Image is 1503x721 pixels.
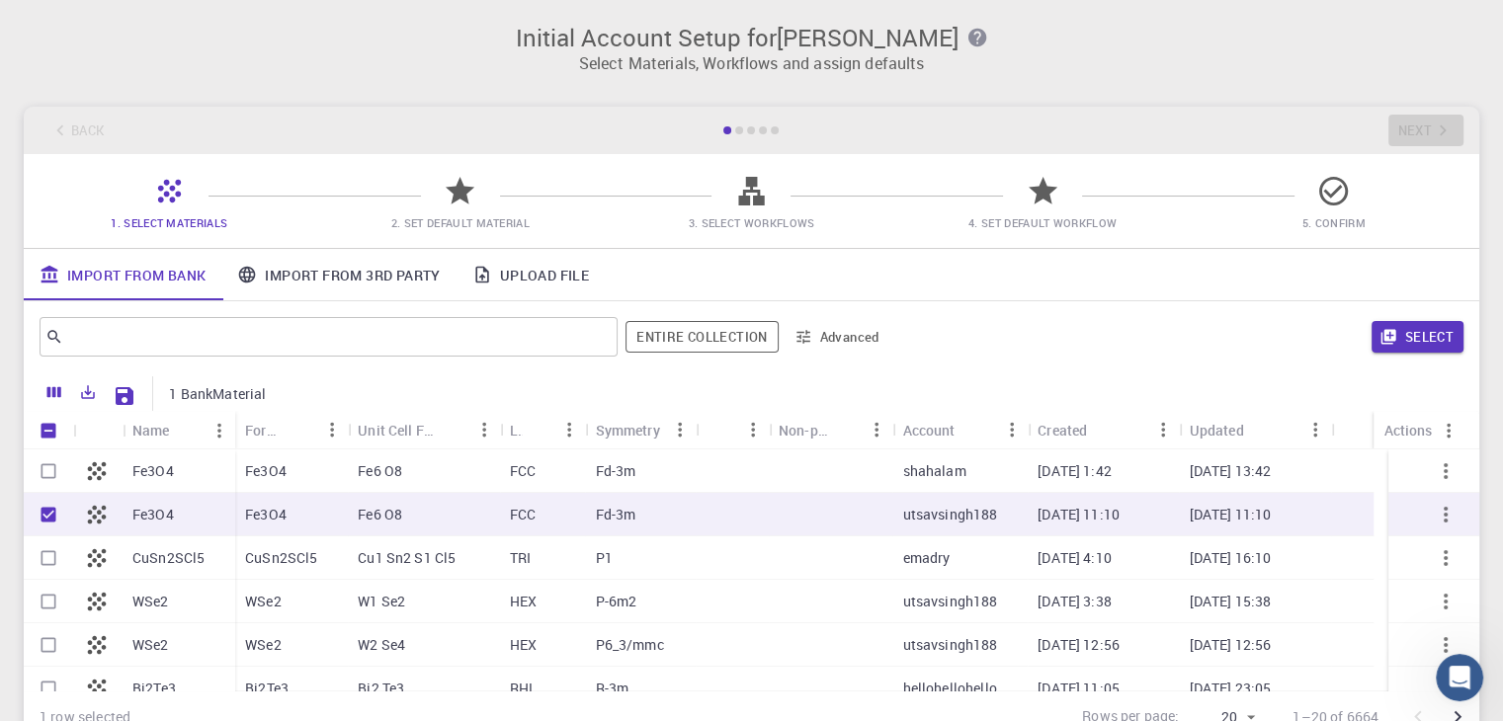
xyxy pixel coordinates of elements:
[1038,505,1120,524] p: [DATE] 11:10
[596,411,660,449] div: Symmetry
[437,414,468,445] button: Sort
[688,215,814,230] span: 3. Select Workflows
[358,592,405,611] p: W1 Se2
[24,249,221,300] a: Import From Bank
[510,411,523,449] div: Lattice
[132,548,205,568] p: CuSn2SCl5
[468,414,500,445] button: Menu
[1179,411,1330,449] div: Updated
[1433,415,1464,446] button: Menu
[1038,461,1112,481] p: [DATE] 1:42
[510,461,536,481] p: FCC
[132,461,174,481] p: Fe3O4
[596,635,664,655] p: P6_3/mmc
[391,215,530,230] span: 2. Set Default Material
[1436,654,1483,701] iframe: Intercom live chat
[1189,505,1271,524] p: [DATE] 11:10
[1189,548,1271,568] p: [DATE] 16:10
[1087,414,1119,445] button: Sort
[285,414,316,445] button: Sort
[968,215,1117,230] span: 4. Set Default Workflow
[40,14,111,32] span: Support
[510,592,537,611] p: HEX
[358,505,402,524] p: Fe6 O8
[36,24,1467,51] h3: Initial Account Setup for [PERSON_NAME]
[132,592,169,611] p: WSe2
[1189,592,1271,611] p: [DATE] 15:38
[626,321,778,353] button: Entire collection
[956,414,987,445] button: Sort
[769,411,893,449] div: Non-periodic
[586,411,697,449] div: Symmetry
[664,414,696,445] button: Menu
[696,411,769,449] div: Tags
[554,414,586,445] button: Menu
[510,505,536,524] p: FCC
[245,411,285,449] div: Formula
[902,505,997,524] p: utsavsingh188
[996,414,1028,445] button: Menu
[38,376,71,408] button: Columns
[1302,215,1366,230] span: 5. Confirm
[245,592,282,611] p: WSe2
[902,548,950,568] p: emadry
[1372,321,1463,353] button: Select
[457,249,605,300] a: Upload File
[132,679,176,698] p: Bi2Te3
[1147,414,1179,445] button: Menu
[829,414,861,445] button: Sort
[510,635,537,655] p: HEX
[596,461,636,481] p: Fd-3m
[358,635,405,655] p: W2 Se4
[523,414,554,445] button: Sort
[1189,461,1271,481] p: [DATE] 13:42
[510,679,537,698] p: RHL
[245,505,287,524] p: Fe3O4
[902,592,997,611] p: utsavsingh188
[245,461,287,481] p: Fe3O4
[169,384,266,404] p: 1 BankMaterial
[1383,411,1432,449] div: Actions
[510,548,531,568] p: TRI
[1244,414,1276,445] button: Sort
[316,414,348,445] button: Menu
[105,376,144,416] button: Save Explorer Settings
[861,414,892,445] button: Menu
[348,411,500,449] div: Unit Cell Formula
[779,411,830,449] div: Non-periodic
[358,548,456,568] p: Cu1 Sn2 S1 Cl5
[787,321,889,353] button: Advanced
[1189,679,1271,698] p: [DATE] 23:05
[358,461,402,481] p: Fe6 O8
[1189,635,1271,655] p: [DATE] 12:56
[73,411,123,449] div: Icon
[596,592,637,611] p: P-6m2
[170,415,202,446] button: Sort
[1299,414,1331,445] button: Menu
[626,321,778,353] span: Filter throughout whole library including sets (folders)
[500,411,586,449] div: Lattice
[596,505,636,524] p: Fd-3m
[71,376,105,408] button: Export
[902,461,965,481] p: shahalam
[111,215,227,230] span: 1. Select Materials
[1038,411,1087,449] div: Created
[132,505,174,524] p: Fe3O4
[123,411,235,449] div: Name
[596,548,613,568] p: P1
[132,411,170,449] div: Name
[1038,679,1120,698] p: [DATE] 11:05
[235,411,348,449] div: Formula
[892,411,1028,449] div: Account
[204,415,235,446] button: Menu
[902,679,996,698] p: hellohellohello
[902,635,997,655] p: utsavsingh188
[245,548,317,568] p: CuSn2SCl5
[1038,635,1120,655] p: [DATE] 12:56
[1189,411,1243,449] div: Updated
[358,411,437,449] div: Unit Cell Formula
[706,414,737,445] button: Sort
[36,51,1467,75] p: Select Materials, Workflows and assign defaults
[902,411,955,449] div: Account
[132,635,169,655] p: WSe2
